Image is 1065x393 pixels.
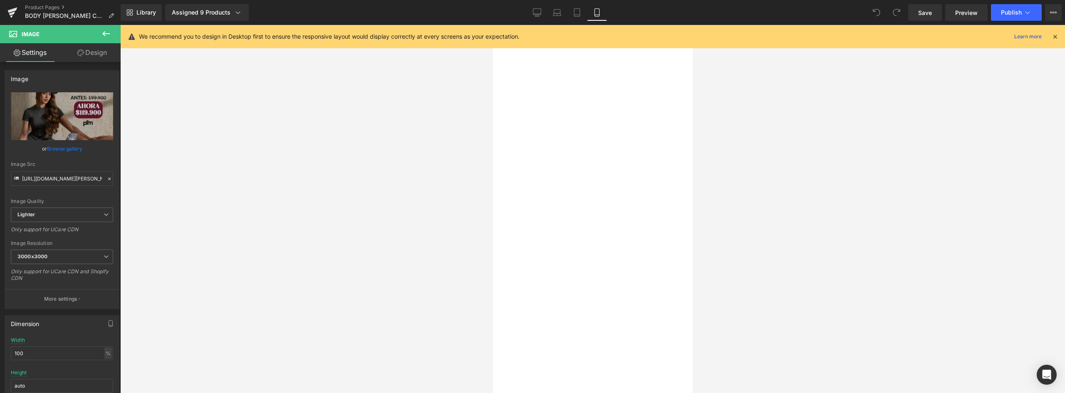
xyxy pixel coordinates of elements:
[1037,365,1057,385] div: Open Intercom Messenger
[17,211,35,218] b: Lighter
[11,346,113,360] input: auto
[5,289,119,309] button: More settings
[136,9,156,16] span: Library
[22,31,40,37] span: Image
[547,4,567,21] a: Laptop
[62,43,122,62] a: Design
[121,4,162,21] a: New Library
[11,370,27,376] div: Height
[47,141,82,156] a: Browse gallery
[955,8,978,17] span: Preview
[11,268,113,287] div: Only support for UCare CDN and Shopify CDN
[11,337,25,343] div: Width
[11,240,113,246] div: Image Resolution
[11,161,113,167] div: Image Src
[44,295,77,303] p: More settings
[991,4,1042,21] button: Publish
[11,226,113,238] div: Only support for UCare CDN
[11,379,113,393] input: auto
[172,8,242,17] div: Assigned 9 Products
[104,348,112,359] div: %
[567,4,587,21] a: Tablet
[587,4,607,21] a: Mobile
[1045,4,1062,21] button: More
[17,253,47,260] b: 3000x3000
[527,4,547,21] a: Desktop
[25,4,121,11] a: Product Pages
[945,4,988,21] a: Preview
[11,71,28,82] div: Image
[1001,9,1022,16] span: Publish
[11,171,113,186] input: Link
[888,4,905,21] button: Redo
[1011,32,1045,42] a: Learn more
[918,8,932,17] span: Save
[11,198,113,204] div: Image Quality
[868,4,885,21] button: Undo
[139,32,520,41] p: We recommend you to design in Desktop first to ensure the responsive layout would display correct...
[11,316,40,327] div: Dimension
[25,12,105,19] span: BODY [PERSON_NAME] CORTA 3PACK V2
[11,144,113,153] div: or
